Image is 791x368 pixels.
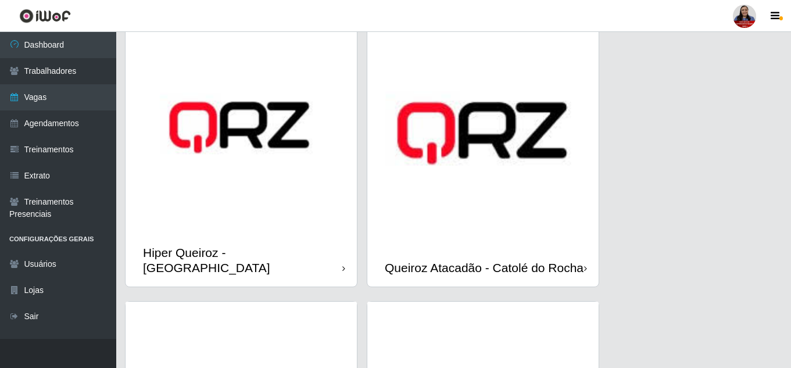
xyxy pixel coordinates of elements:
a: Queiroz Atacadão - Catolé do Rocha [367,17,599,287]
a: Hiper Queiroz - [GEOGRAPHIC_DATA] [126,24,357,287]
div: Queiroz Atacadão - Catolé do Rocha [385,260,584,275]
img: CoreUI Logo [19,9,71,23]
img: cardImg [126,24,357,234]
div: Hiper Queiroz - [GEOGRAPHIC_DATA] [143,245,342,274]
img: cardImg [367,17,599,249]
